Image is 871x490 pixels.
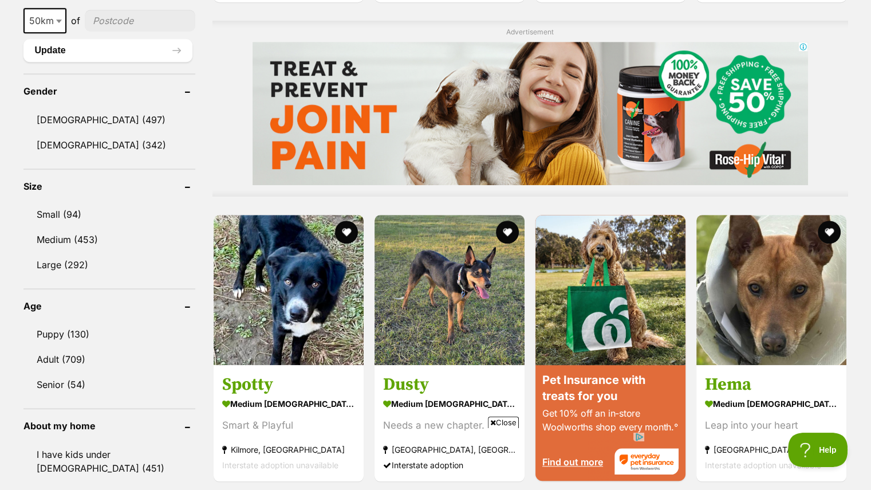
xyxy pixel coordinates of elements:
h3: Hema [705,373,838,395]
header: Age [23,301,195,311]
a: Small (94) [23,202,195,226]
h3: Dusty [383,373,516,395]
span: Interstate adoption unavailable [222,460,338,469]
a: Dusty medium [DEMOGRAPHIC_DATA] Dog Needs a new chapter. [GEOGRAPHIC_DATA], [GEOGRAPHIC_DATA] Int... [375,364,525,481]
iframe: Advertisement [253,42,808,185]
a: Spotty medium [DEMOGRAPHIC_DATA] Dog Smart & Playful Kilmore, [GEOGRAPHIC_DATA] Interstate adopti... [214,364,364,481]
iframe: Help Scout Beacon - Open [788,433,848,467]
a: [DEMOGRAPHIC_DATA] (497) [23,108,195,132]
button: favourite [496,221,519,244]
img: Hema - Australian Kelpie Dog [696,215,846,365]
strong: [GEOGRAPHIC_DATA], [GEOGRAPHIC_DATA] [705,441,838,457]
strong: Kilmore, [GEOGRAPHIC_DATA] [222,441,355,457]
a: Hema medium [DEMOGRAPHIC_DATA] Dog Leap into your heart [GEOGRAPHIC_DATA], [GEOGRAPHIC_DATA] Inte... [696,364,846,481]
header: Size [23,181,195,191]
img: Dusty - Australian Kelpie Dog [375,215,525,365]
a: Senior (54) [23,373,195,397]
img: Spotty - Border Collie Dog [214,215,364,365]
a: Large (292) [23,253,195,277]
div: Advertisement [212,21,848,197]
div: Smart & Playful [222,417,355,433]
h3: Spotty [222,373,355,395]
iframe: Advertisement [227,433,644,484]
strong: medium [DEMOGRAPHIC_DATA] Dog [705,395,838,411]
header: Gender [23,86,195,96]
input: postcode [85,10,195,32]
a: I have kids under [DEMOGRAPHIC_DATA] (451) [23,442,195,480]
button: favourite [335,221,358,244]
span: 50km [25,13,65,29]
div: Needs a new chapter. [383,417,516,433]
header: About my home [23,421,195,431]
span: 50km [23,8,66,33]
strong: medium [DEMOGRAPHIC_DATA] Dog [222,395,355,411]
a: Adult (709) [23,347,195,371]
a: Medium (453) [23,228,195,252]
button: Update [23,39,192,62]
a: Puppy (130) [23,322,195,346]
strong: medium [DEMOGRAPHIC_DATA] Dog [383,395,516,411]
span: of [71,14,80,28]
span: Close [488,417,519,428]
a: [DEMOGRAPHIC_DATA] (342) [23,133,195,157]
div: Leap into your heart [705,417,838,433]
span: Interstate adoption unavailable [705,460,821,469]
button: favourite [818,221,841,244]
